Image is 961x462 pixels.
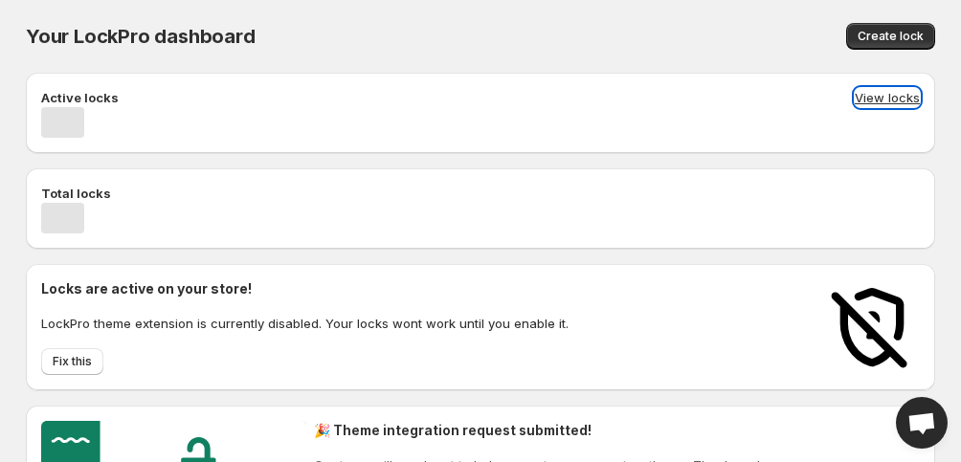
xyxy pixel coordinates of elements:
div: Open chat [896,397,948,449]
p: Active locks [41,88,119,107]
span: Your LockPro dashboard [26,25,256,48]
span: Create lock [858,29,924,44]
button: View locks [855,88,920,107]
p: Total locks [41,184,111,203]
p: LockPro theme extension is currently disabled. Your locks wont work until you enable it. [41,314,569,333]
img: Locks disabled [824,279,920,375]
h2: 🎉 Theme integration request submitted! [314,421,760,440]
button: Create lock [846,23,935,50]
button: Fix this [41,348,103,375]
span: Fix this [53,354,92,369]
h2: Locks are active on your store! [41,279,569,298]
